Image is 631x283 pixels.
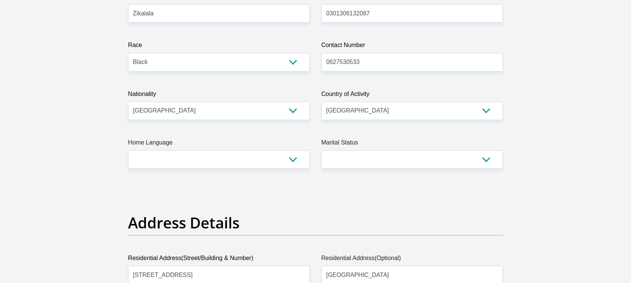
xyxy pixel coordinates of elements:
label: Nationality [128,90,310,102]
input: ID Number [321,4,503,23]
label: Marital Status [321,138,503,150]
input: Surname [128,4,310,23]
label: Residential Address(Optional) [321,254,503,266]
h2: Address Details [128,214,503,232]
label: Race [128,41,310,53]
label: Country of Activity [321,90,503,102]
label: Home Language [128,138,310,150]
label: Contact Number [321,41,503,53]
label: Residential Address(Street/Building & Number) [128,254,310,266]
input: Contact Number [321,53,503,71]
